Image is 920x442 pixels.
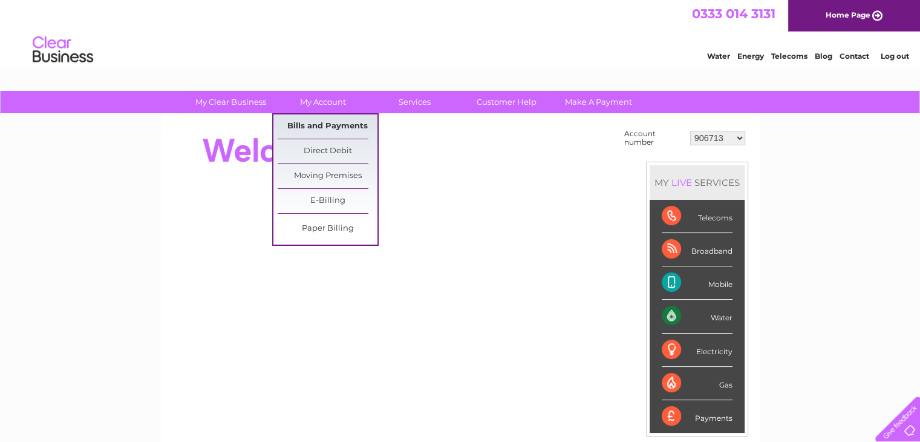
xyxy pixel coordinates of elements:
a: Paper Billing [278,217,377,241]
a: Direct Debit [278,139,377,163]
a: My Clear Business [181,91,281,113]
a: Telecoms [771,51,807,61]
div: Broadband [662,233,732,266]
a: 0333 014 3131 [692,6,775,21]
a: Moving Premises [278,164,377,188]
a: E-Billing [278,189,377,213]
div: MY SERVICES [650,165,745,200]
a: Services [365,91,465,113]
div: Water [662,300,732,333]
a: Energy [737,51,764,61]
td: Account number [621,127,687,150]
div: Clear Business is a trading name of Verastar Limited (registered in [GEOGRAPHIC_DATA] No. 3667643... [175,7,746,59]
a: Water [707,51,730,61]
div: Payments [662,400,732,433]
div: LIVE [669,177,694,188]
a: Log out [880,51,909,61]
div: Mobile [662,266,732,300]
div: Electricity [662,334,732,367]
a: Blog [815,51,832,61]
a: Contact [840,51,869,61]
div: Gas [662,367,732,400]
a: Bills and Payments [278,114,377,139]
a: Make A Payment [549,91,648,113]
div: Telecoms [662,200,732,233]
img: logo.png [32,31,94,68]
a: Customer Help [457,91,556,113]
a: My Account [273,91,373,113]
